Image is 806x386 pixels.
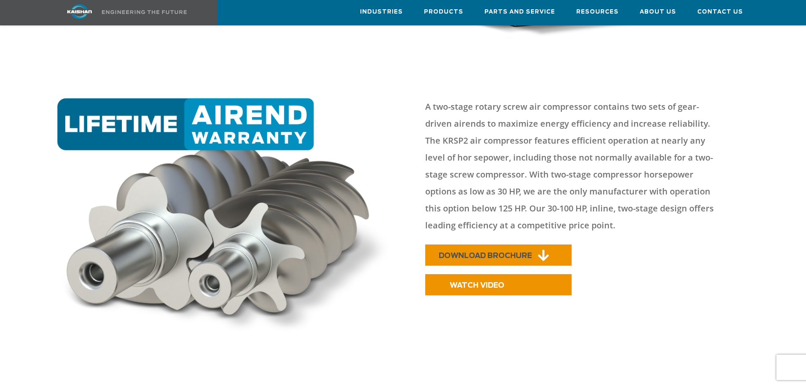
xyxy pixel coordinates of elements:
[53,98,399,339] img: warranty
[697,7,743,17] span: Contact Us
[484,0,555,23] a: Parts and Service
[425,98,725,234] p: A two-stage rotary screw air compressor contains two sets of gear-driven airends to maximize ener...
[439,252,532,259] span: DOWNLOAD BROCHURE
[697,0,743,23] a: Contact Us
[484,7,555,17] span: Parts and Service
[360,0,403,23] a: Industries
[424,0,463,23] a: Products
[576,0,619,23] a: Resources
[48,4,111,19] img: kaishan logo
[640,0,676,23] a: About Us
[425,274,572,295] a: WATCH VIDEO
[450,282,504,289] span: WATCH VIDEO
[576,7,619,17] span: Resources
[424,7,463,17] span: Products
[102,10,187,14] img: Engineering the future
[640,7,676,17] span: About Us
[360,7,403,17] span: Industries
[425,244,572,266] a: DOWNLOAD BROCHURE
